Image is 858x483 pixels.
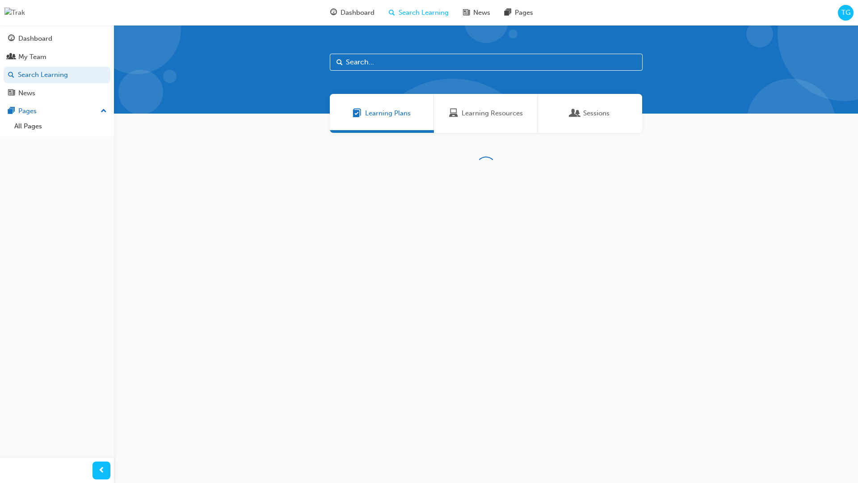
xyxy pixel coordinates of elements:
[101,106,107,117] span: up-icon
[8,53,15,61] span: people-icon
[4,85,110,102] a: News
[330,7,337,18] span: guage-icon
[505,7,511,18] span: pages-icon
[341,8,374,18] span: Dashboard
[8,35,15,43] span: guage-icon
[323,4,382,22] a: guage-iconDashboard
[4,103,110,119] button: Pages
[473,8,490,18] span: News
[330,94,434,133] a: Learning PlansLearning Plans
[434,94,538,133] a: Learning ResourcesLearning Resources
[330,54,643,71] input: Search...
[583,108,610,119] span: Sessions
[538,94,642,133] a: SessionsSessions
[18,52,46,62] div: My Team
[18,106,37,116] div: Pages
[382,4,456,22] a: search-iconSearch Learning
[462,108,523,119] span: Learning Resources
[463,7,470,18] span: news-icon
[841,8,850,18] span: TG
[515,8,533,18] span: Pages
[4,8,25,18] img: Trak
[4,29,110,103] button: DashboardMy TeamSearch LearningNews
[399,8,449,18] span: Search Learning
[18,88,35,98] div: News
[456,4,497,22] a: news-iconNews
[8,89,15,97] span: news-icon
[4,30,110,47] a: Dashboard
[18,34,52,44] div: Dashboard
[571,108,580,119] span: Sessions
[838,5,854,21] button: TG
[8,107,15,115] span: pages-icon
[353,108,362,119] span: Learning Plans
[365,108,411,119] span: Learning Plans
[497,4,540,22] a: pages-iconPages
[449,108,458,119] span: Learning Resources
[336,57,343,68] span: Search
[11,119,110,133] a: All Pages
[98,465,105,476] span: prev-icon
[4,67,110,83] a: Search Learning
[8,71,14,79] span: search-icon
[389,7,395,18] span: search-icon
[4,49,110,65] a: My Team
